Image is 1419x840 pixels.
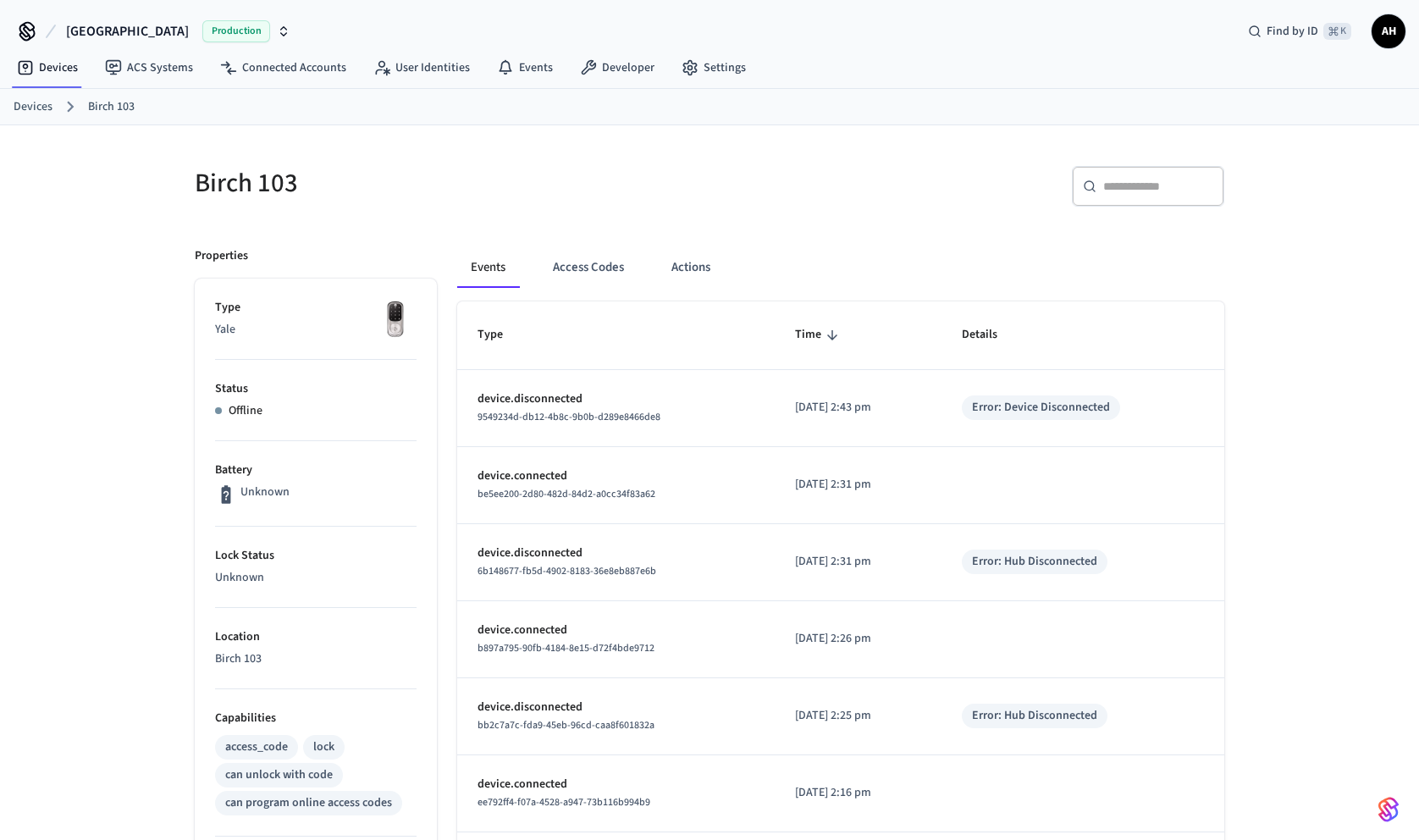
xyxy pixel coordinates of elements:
span: Time [795,322,843,348]
p: Lock Status [215,547,417,565]
div: access_code [225,738,288,756]
div: Error: Hub Disconnected [972,553,1097,571]
a: Events [483,52,566,83]
span: bb2c7a7c-fda9-45eb-96cd-caa8f601832a [478,718,654,732]
p: [DATE] 2:25 pm [795,707,920,725]
a: ACS Systems [91,52,207,83]
div: ant example [457,247,1224,288]
img: SeamLogoGradient.69752ec5.svg [1378,796,1399,823]
p: Birch 103 [215,650,417,668]
span: ee792ff4-f07a-4528-a947-73b116b994b9 [478,795,650,810]
p: [DATE] 2:43 pm [795,399,920,417]
span: 6b148677-fb5d-4902-8183-36e8eb887e6b [478,564,656,578]
span: be5ee200-2d80-482d-84d2-a0cc34f83a62 [478,487,655,501]
p: [DATE] 2:26 pm [795,630,920,648]
p: device.disconnected [478,544,754,562]
span: [GEOGRAPHIC_DATA] [66,21,189,41]
span: Details [962,322,1019,348]
span: Production [202,20,270,42]
div: lock [313,738,334,756]
div: Find by ID⌘ K [1234,16,1365,47]
p: Location [215,628,417,646]
a: Birch 103 [88,98,135,116]
div: Error: Device Disconnected [972,399,1110,417]
span: b897a795-90fb-4184-8e15-d72f4bde9712 [478,641,654,655]
p: Yale [215,321,417,339]
p: [DATE] 2:31 pm [795,553,920,571]
p: Unknown [240,484,290,501]
p: device.disconnected [478,390,754,408]
p: Battery [215,461,417,479]
a: Developer [566,52,668,83]
p: Type [215,299,417,317]
img: Yale Assure Touchscreen Wifi Smart Lock, Satin Nickel, Front [374,299,417,341]
a: Devices [14,98,52,116]
p: Capabilities [215,710,417,727]
p: [DATE] 2:31 pm [795,476,920,494]
button: AH [1372,14,1405,48]
p: Properties [195,247,248,265]
button: Actions [658,247,724,288]
p: device.connected [478,622,754,639]
span: AH [1373,16,1404,47]
a: Settings [668,52,759,83]
div: can program online access codes [225,794,392,812]
p: [DATE] 2:16 pm [795,784,920,802]
span: ⌘ K [1323,23,1351,40]
p: device.connected [478,467,754,485]
a: Connected Accounts [207,52,360,83]
span: Find by ID [1267,23,1318,40]
div: can unlock with code [225,766,333,784]
p: Status [215,380,417,398]
button: Events [457,247,519,288]
a: Devices [3,52,91,83]
div: Error: Hub Disconnected [972,707,1097,725]
h5: Birch 103 [195,166,699,201]
p: device.disconnected [478,699,754,716]
a: User Identities [360,52,483,83]
p: device.connected [478,776,754,793]
p: Unknown [215,569,417,587]
span: 9549234d-db12-4b8c-9b0b-d289e8466de8 [478,410,660,424]
span: Type [478,322,525,348]
p: Offline [229,402,262,420]
button: Access Codes [539,247,638,288]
